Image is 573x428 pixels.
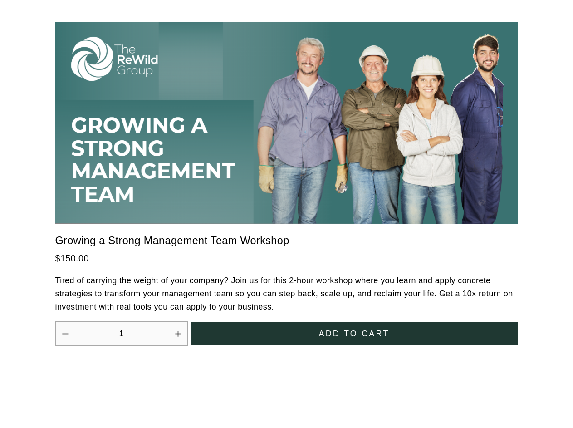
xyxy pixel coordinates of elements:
div: Quantity [55,321,188,346]
img: Growing a Strong Management Team Workshop [55,22,518,224]
a: Growing a Strong Management Team Workshop [55,232,289,249]
button: Add to cart [191,322,518,345]
button: Increase quantity by 1 [174,330,182,338]
p: Tired of carrying the weight of your company? Join us for this 2-hour workshop where you learn an... [55,274,518,313]
span: Add to cart [318,329,389,339]
button: Decrease quantity by 1 [61,330,69,338]
div: $150.00 [55,251,518,266]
